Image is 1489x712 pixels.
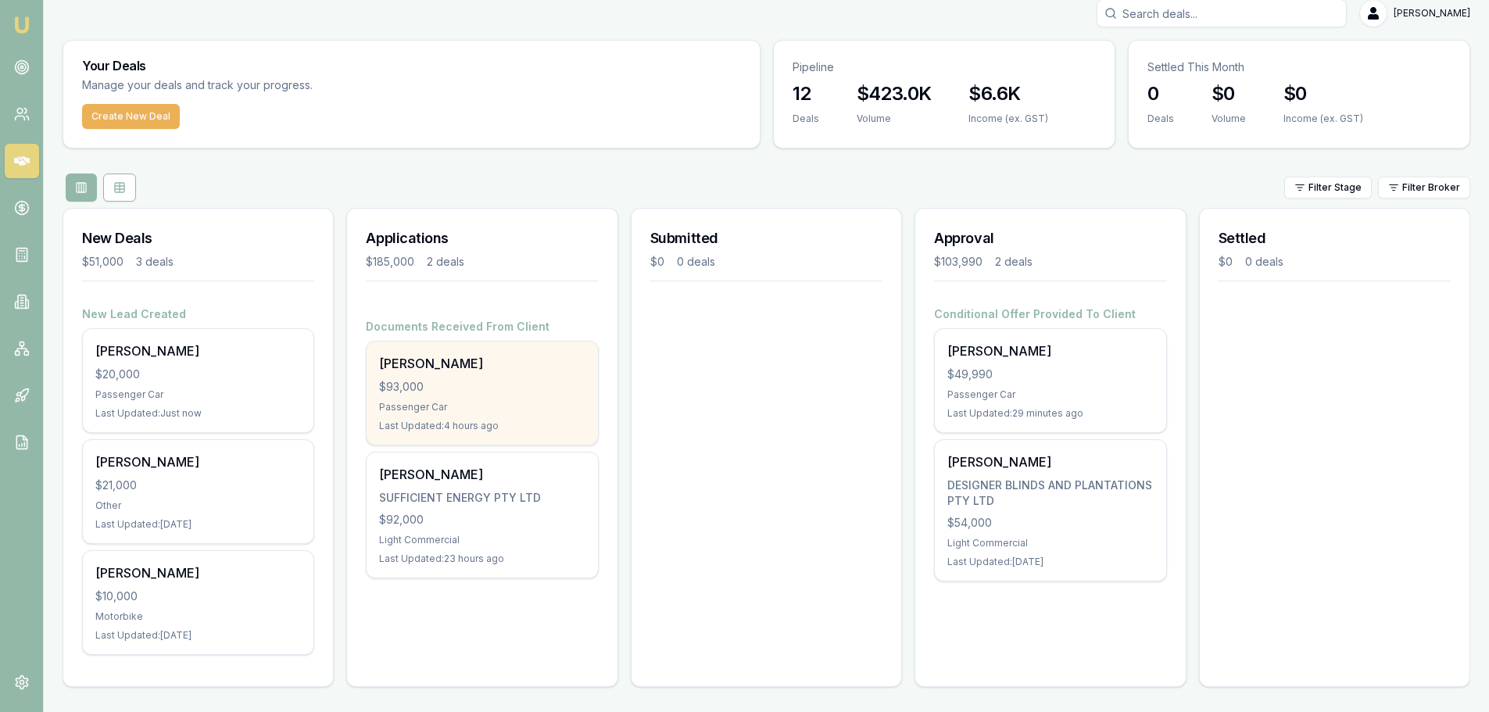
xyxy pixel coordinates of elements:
[1378,177,1470,199] button: Filter Broker
[1283,113,1363,125] div: Income (ex. GST)
[968,113,1048,125] div: Income (ex. GST)
[95,407,301,420] div: Last Updated: Just now
[968,81,1048,106] h3: $6.6K
[1219,254,1233,270] div: $0
[95,518,301,531] div: Last Updated: [DATE]
[1219,227,1451,249] h3: Settled
[95,610,301,623] div: Motorbike
[1402,181,1460,194] span: Filter Broker
[793,81,819,106] h3: 12
[947,515,1153,531] div: $54,000
[82,59,741,72] h3: Your Deals
[136,254,174,270] div: 3 deals
[95,342,301,360] div: [PERSON_NAME]
[1283,81,1363,106] h3: $0
[95,589,301,604] div: $10,000
[379,512,585,528] div: $92,000
[95,367,301,382] div: $20,000
[379,354,585,373] div: [PERSON_NAME]
[366,319,598,335] h4: Documents Received From Client
[95,388,301,401] div: Passenger Car
[677,254,715,270] div: 0 deals
[379,553,585,565] div: Last Updated: 23 hours ago
[82,77,482,95] p: Manage your deals and track your progress.
[82,306,314,322] h4: New Lead Created
[82,104,180,129] button: Create New Deal
[934,227,1166,249] h3: Approval
[1212,113,1246,125] div: Volume
[379,420,585,432] div: Last Updated: 4 hours ago
[1394,7,1470,20] span: [PERSON_NAME]
[947,388,1153,401] div: Passenger Car
[95,564,301,582] div: [PERSON_NAME]
[947,478,1153,509] div: DESIGNER BLINDS AND PLANTATIONS PTY LTD
[857,81,932,106] h3: $423.0K
[1147,81,1174,106] h3: 0
[427,254,464,270] div: 2 deals
[379,534,585,546] div: Light Commercial
[13,16,31,34] img: emu-icon-u.png
[95,499,301,512] div: Other
[857,113,932,125] div: Volume
[947,556,1153,568] div: Last Updated: [DATE]
[1308,181,1362,194] span: Filter Stage
[650,227,882,249] h3: Submitted
[82,254,123,270] div: $51,000
[366,254,414,270] div: $185,000
[95,629,301,642] div: Last Updated: [DATE]
[379,379,585,395] div: $93,000
[1245,254,1283,270] div: 0 deals
[947,367,1153,382] div: $49,990
[995,254,1033,270] div: 2 deals
[793,59,1096,75] p: Pipeline
[947,537,1153,549] div: Light Commercial
[934,306,1166,322] h4: Conditional Offer Provided To Client
[379,490,585,506] div: SUFFICIENT ENERGY PTY LTD
[95,478,301,493] div: $21,000
[1147,113,1174,125] div: Deals
[82,227,314,249] h3: New Deals
[947,407,1153,420] div: Last Updated: 29 minutes ago
[650,254,664,270] div: $0
[1147,59,1451,75] p: Settled This Month
[379,401,585,413] div: Passenger Car
[947,342,1153,360] div: [PERSON_NAME]
[1212,81,1246,106] h3: $0
[95,453,301,471] div: [PERSON_NAME]
[379,465,585,484] div: [PERSON_NAME]
[366,227,598,249] h3: Applications
[793,113,819,125] div: Deals
[934,254,983,270] div: $103,990
[947,453,1153,471] div: [PERSON_NAME]
[1284,177,1372,199] button: Filter Stage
